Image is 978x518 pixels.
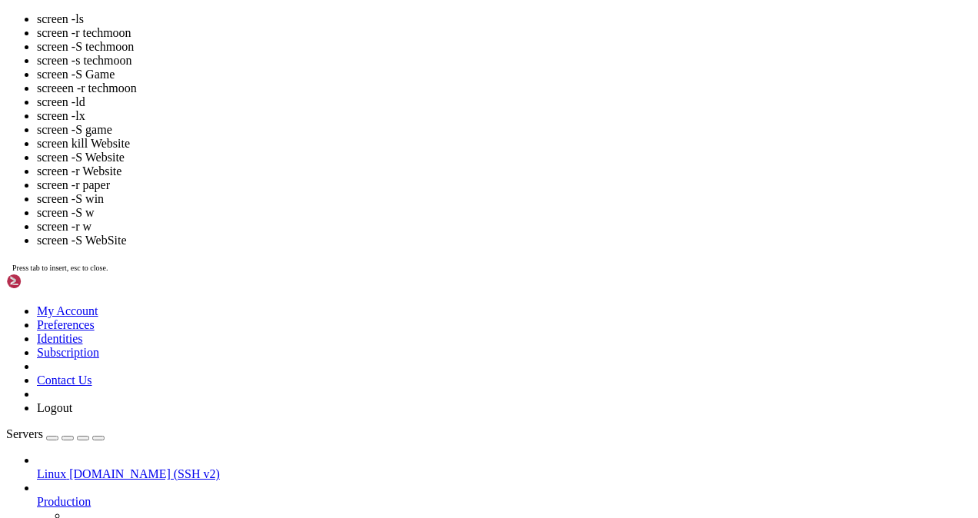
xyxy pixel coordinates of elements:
[6,359,777,372] x-row: 1 Socket in /run/screen/S-root.
[37,318,95,331] a: Preferences
[6,32,777,45] x-row: System load: 0.36
[37,495,972,509] a: Production
[37,453,972,481] li: Linux [DOMAIN_NAME] (SSH v2)
[12,264,108,272] span: Press tab to insert, esc to close.
[37,54,972,68] li: screen -s techmoon
[6,163,777,176] x-row: Expanded Security Maintenance for Applications is not enabled.
[37,374,92,387] a: Contact Us
[37,234,972,247] li: screen -S WebSite
[6,427,43,440] span: Servers
[37,467,66,480] span: Linux
[6,307,777,320] x-row: Last login: [DATE] from [TECHNICAL_ID]
[6,228,777,241] x-row: Learn more about enabling ESM Apps service at [URL][DOMAIN_NAME]
[6,45,777,58] x-row: Usage of /: 20.5% of 484.40GB
[6,274,95,289] img: Shellngn
[6,58,777,71] x-row: Memory usage: 88%
[6,398,777,411] x-row: root@tth1:/home/techmoon# sc
[37,12,972,26] li: screen -ls
[37,467,972,481] a: Linux [DOMAIN_NAME] (SSH v2)
[188,398,194,411] div: (28, 30)
[69,467,220,480] span: [DOMAIN_NAME] (SSH v2)
[6,267,777,281] x-row: Run 'do-release-upgrade' to upgrade to it.
[6,124,777,137] x-row: IPv6 address for eth0: [TECHNICAL_ID]
[37,26,972,40] li: screen -r techmoon
[37,164,972,178] li: screen -r Website
[6,333,777,346] x-row: There is a screen on:
[6,427,105,440] a: Servers
[37,151,972,164] li: screen -S Website
[6,85,777,98] x-row: Processes: 233
[37,220,972,234] li: screen -r w
[37,178,972,192] li: screen -r paper
[37,40,972,54] li: screen -S techmoon
[37,332,83,345] a: Identities
[6,385,777,398] x-row: root@tth1:~# cd /home/techmoon
[6,98,777,111] x-row: Users logged in: 0
[6,71,777,85] x-row: Swap usage: 0%
[6,254,777,267] x-row: New release '24.04.3 LTS' available.
[6,215,777,228] x-row: 5 additional security updates can be applied with ESM Apps.
[6,111,777,124] x-row: IPv4 address for eth0: [TECHNICAL_ID]
[37,123,972,137] li: screen -S game
[37,206,972,220] li: screen -S w
[6,6,777,19] x-row: System information as of [DATE]
[37,109,972,123] li: screen -lx
[6,346,777,359] x-row: 355191.techmoon ([DATE] 20:50:30) (Detached)
[37,192,972,206] li: screen -S win
[37,68,972,81] li: screen -S Game
[6,372,777,385] x-row: root@tth1:~# kill 355191
[37,304,98,317] a: My Account
[6,189,777,202] x-row: 0 updates can be applied immediately.
[37,95,972,109] li: screen -ld
[37,346,99,359] a: Subscription
[37,495,91,508] span: Production
[37,81,972,95] li: screeen -r techmoon
[37,137,972,151] li: screen kill Website
[6,320,777,333] x-row: root@tth1:~# screen -ls
[37,401,72,414] a: Logout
